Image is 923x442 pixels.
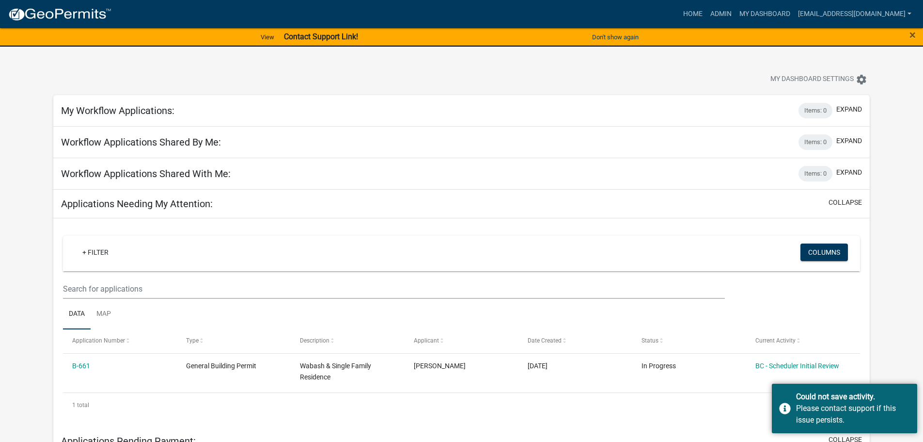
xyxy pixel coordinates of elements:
[706,5,735,23] a: Admin
[794,5,915,23] a: [EMAIL_ADDRESS][DOMAIN_NAME]
[836,167,862,178] button: expand
[798,134,832,150] div: Items: 0
[291,329,405,353] datatable-header-cell: Description
[63,299,91,330] a: Data
[61,198,213,210] h5: Applications Needing My Attention:
[763,70,875,89] button: My Dashboard Settingssettings
[755,362,839,370] a: BC - Scheduler Initial Review
[735,5,794,23] a: My Dashboard
[746,329,860,353] datatable-header-cell: Current Activity
[72,362,90,370] a: B-661
[588,29,642,45] button: Don't show again
[829,197,862,208] button: collapse
[909,28,916,42] span: ×
[75,244,116,261] a: + Filter
[186,337,199,344] span: Type
[61,105,174,116] h5: My Workflow Applications:
[755,337,796,344] span: Current Activity
[518,329,632,353] datatable-header-cell: Date Created
[300,362,371,381] span: Wabash & Single Family Residence
[177,329,291,353] datatable-header-cell: Type
[770,74,854,85] span: My Dashboard Settings
[528,337,562,344] span: Date Created
[800,244,848,261] button: Columns
[798,166,832,181] div: Items: 0
[63,393,860,417] div: 1 total
[836,136,862,146] button: expand
[414,362,466,370] span: Shane Weist
[856,74,867,85] i: settings
[61,136,221,148] h5: Workflow Applications Shared By Me:
[414,337,439,344] span: Applicant
[528,362,548,370] span: 09/14/2025
[53,218,870,427] div: collapse
[61,168,231,180] h5: Workflow Applications Shared With Me:
[632,329,746,353] datatable-header-cell: Status
[257,29,278,45] a: View
[909,29,916,41] button: Close
[641,337,658,344] span: Status
[796,391,910,403] div: Could not save activity.
[405,329,518,353] datatable-header-cell: Applicant
[72,337,125,344] span: Application Number
[836,104,862,115] button: expand
[641,362,676,370] span: In Progress
[300,337,329,344] span: Description
[284,32,358,41] strong: Contact Support Link!
[798,103,832,118] div: Items: 0
[186,362,256,370] span: General Building Permit
[679,5,706,23] a: Home
[796,403,910,426] div: Please contact support if this issue persists.
[91,299,117,330] a: Map
[63,279,724,299] input: Search for applications
[63,329,177,353] datatable-header-cell: Application Number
